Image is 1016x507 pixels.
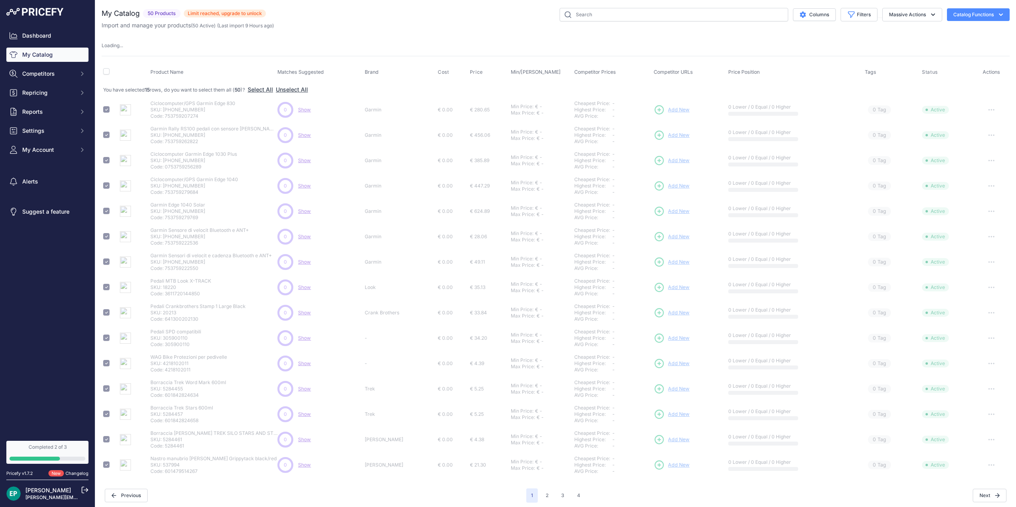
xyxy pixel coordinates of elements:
[612,265,615,271] span: -
[150,176,238,183] p: Ciclocomputer/GPS Garmin Edge 1040
[298,132,311,138] a: Show
[298,360,311,366] a: Show
[654,434,689,445] a: Add New
[574,214,612,221] div: AVG Price:
[511,69,561,75] span: Min/[PERSON_NAME]
[947,8,1010,21] button: Catalog Functions
[6,174,89,189] a: Alerts
[538,205,542,211] div: -
[574,126,610,132] a: Cheapest Price:
[541,488,553,503] button: Go to page 2
[574,233,612,240] div: Highest Price:
[540,237,544,243] div: -
[365,157,424,164] p: Garmin
[612,233,615,239] span: -
[119,42,123,48] span: ...
[612,126,615,132] span: -
[654,69,693,75] span: Competitor URLs
[654,307,689,318] a: Add New
[22,89,74,97] span: Repricing
[298,436,311,442] a: Show
[574,227,610,233] a: Cheapest Price:
[365,233,424,240] p: Garmin
[6,441,89,464] a: Completed 2 of 3
[103,87,246,93] span: You have selected rows
[150,233,249,240] p: SKU: [PHONE_NUMBER]
[6,67,89,81] button: Competitors
[574,240,612,246] div: AVG Price:
[102,21,274,29] p: Import and manage your products
[572,488,585,503] button: Go to page 4
[574,151,610,157] a: Cheapest Price:
[470,69,483,75] span: Price
[150,208,205,214] p: SKU: [PHONE_NUMBER]
[298,335,311,341] span: Show
[150,126,277,132] p: Garmin Rally RS100 pedali con sensore [PERSON_NAME]
[612,157,615,163] span: -
[298,183,311,189] span: Show
[161,87,245,93] span: , do you want to select them all ( )?
[535,180,538,186] div: €
[654,256,689,268] a: Add New
[511,281,533,287] div: Min Price:
[654,409,689,420] a: Add New
[612,240,615,246] span: -
[574,455,610,461] a: Cheapest Price:
[612,113,615,119] span: -
[873,157,876,165] span: 0
[298,157,311,163] a: Show
[873,106,876,114] span: 0
[143,9,181,18] span: 50 Products
[574,329,610,335] a: Cheapest Price:
[365,132,424,138] p: Garmin
[150,202,205,208] p: Garmin Edge 1040 Solar
[574,405,610,411] a: Cheapest Price:
[511,237,535,243] div: Max Price:
[150,113,235,119] p: Code: 753759207274
[873,258,876,266] span: 0
[6,143,89,157] button: My Account
[365,259,424,265] p: Garmin
[511,262,535,268] div: Max Price:
[438,69,449,75] span: Cost
[438,157,453,163] span: € 0.00
[612,253,615,258] span: -
[540,110,544,116] div: -
[574,259,612,265] div: Highest Price:
[511,205,533,211] div: Min Price:
[298,462,311,468] a: Show
[728,104,857,110] p: 0 Lower / 0 Equal / 0 Higher
[438,69,450,75] button: Cost
[470,107,490,113] span: € 280.65
[668,385,689,393] span: Add New
[470,132,490,138] span: € 456.06
[22,127,74,135] span: Settings
[574,164,612,170] div: AVG Price:
[511,135,535,142] div: Max Price:
[25,487,71,494] a: [PERSON_NAME]
[873,233,876,241] span: 0
[612,183,615,189] span: -
[668,461,689,469] span: Add New
[102,8,140,19] h2: My Catalog
[284,233,287,240] span: 0
[298,310,311,316] a: Show
[150,69,183,75] span: Product Name
[922,69,938,75] span: Status
[284,106,287,113] span: 0
[873,132,876,139] span: 0
[537,237,540,243] div: €
[574,107,612,113] div: Highest Price:
[574,303,610,309] a: Cheapest Price:
[612,100,615,106] span: -
[973,489,1006,502] button: Next
[150,278,211,284] p: Pedali MTB Look X-TRACK
[922,131,949,139] span: Active
[560,8,788,21] input: Search
[298,411,311,417] a: Show
[537,262,540,268] div: €
[535,205,538,211] div: €
[145,87,150,93] strong: 15
[574,157,612,164] div: Highest Price:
